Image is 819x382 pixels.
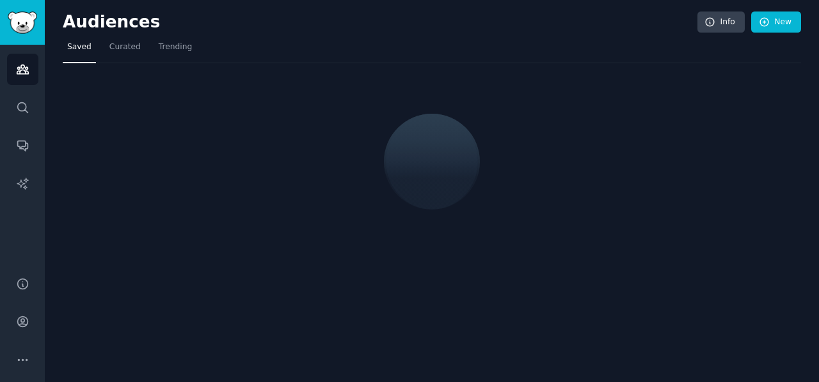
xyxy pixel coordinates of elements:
a: New [751,11,801,33]
span: Saved [67,42,91,53]
a: Saved [63,37,96,63]
a: Trending [154,37,196,63]
a: Info [697,11,745,33]
h2: Audiences [63,12,697,33]
img: GummySearch logo [8,11,37,34]
span: Curated [109,42,141,53]
span: Trending [159,42,192,53]
a: Curated [105,37,145,63]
